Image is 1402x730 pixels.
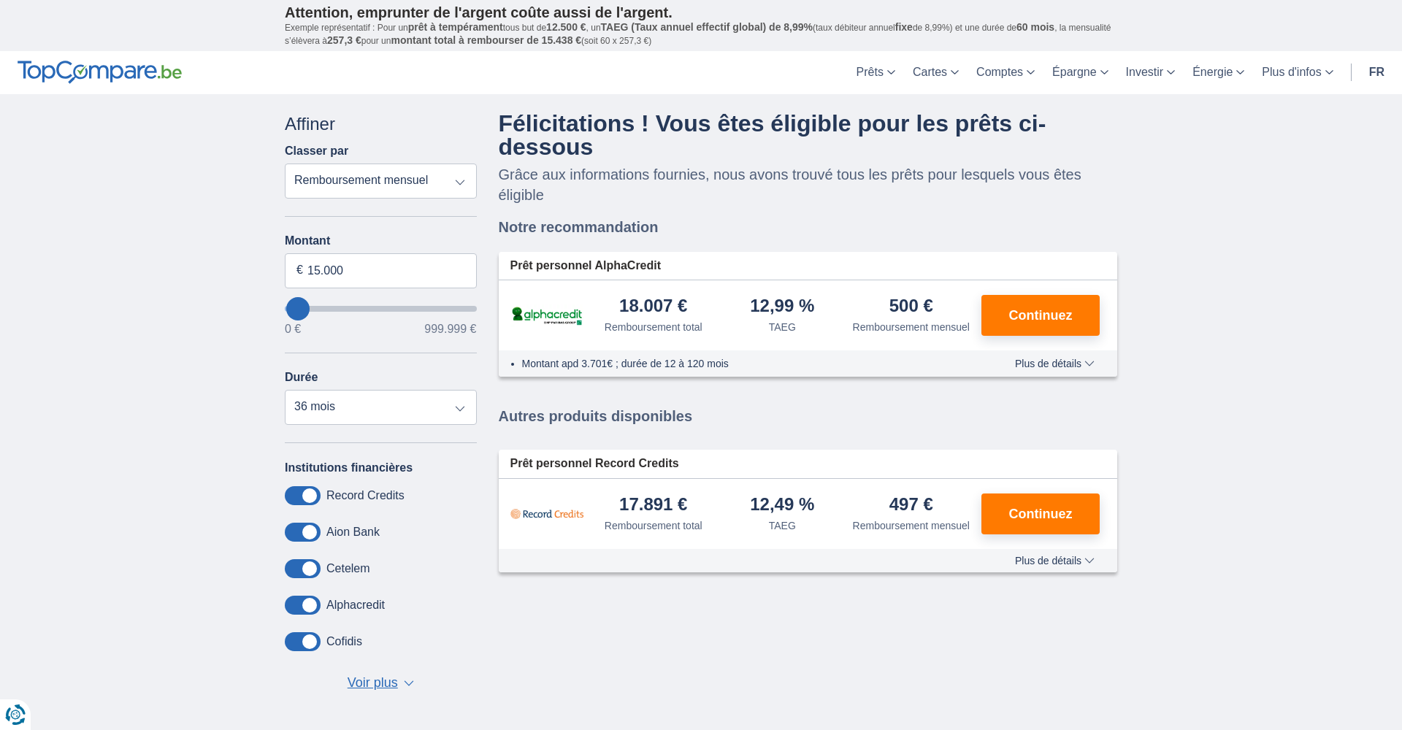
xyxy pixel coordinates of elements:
[853,518,970,533] div: Remboursement mensuel
[750,496,814,515] div: 12,49 %
[981,295,1100,336] button: Continuez
[285,112,477,137] div: Affiner
[619,297,687,317] div: 18.007 €
[18,61,182,84] img: TopCompare
[1360,51,1393,94] a: fr
[848,51,904,94] a: Prêts
[853,320,970,334] div: Remboursement mensuel
[343,673,418,693] button: Voir plus ▼
[546,21,586,33] span: 12.500 €
[348,674,398,693] span: Voir plus
[326,526,380,539] label: Aion Bank
[1117,51,1184,94] a: Investir
[285,21,1117,47] p: Exemple représentatif : Pour un tous but de , un (taux débiteur annuel de 8,99%) et une durée de ...
[296,262,303,279] span: €
[285,371,318,384] label: Durée
[499,112,1118,158] h4: Félicitations ! Vous êtes éligible pour les prêts ci-dessous
[408,21,503,33] span: prêt à tempérament
[1043,51,1117,94] a: Épargne
[981,493,1100,534] button: Continuez
[285,145,348,158] label: Classer par
[601,21,813,33] span: TAEG (Taux annuel effectif global) de 8,99%
[404,680,414,686] span: ▼
[1253,51,1341,94] a: Plus d'infos
[510,496,583,532] img: pret personnel Record Credits
[326,489,405,502] label: Record Credits
[1016,21,1054,33] span: 60 mois
[605,518,702,533] div: Remboursement total
[285,306,477,312] input: wantToBorrow
[326,599,385,612] label: Alphacredit
[889,496,933,515] div: 497 €
[619,496,687,515] div: 17.891 €
[1009,507,1073,520] span: Continuez
[391,34,581,46] span: montant total à rembourser de 15.438 €
[968,51,1043,94] a: Comptes
[326,635,362,648] label: Cofidis
[769,518,796,533] div: TAEG
[285,4,1117,21] p: Attention, emprunter de l'argent coûte aussi de l'argent.
[1015,358,1095,369] span: Plus de détails
[510,258,662,274] span: Prêt personnel AlphaCredit
[889,297,933,317] div: 500 €
[1004,555,1106,566] button: Plus de détails
[499,164,1118,205] p: Grâce aux informations fournies, nous avons trouvé tous les prêts pour lesquels vous êtes éligible
[285,323,301,335] span: 0 €
[510,456,679,472] span: Prêt personnel Record Credits
[1004,358,1106,369] button: Plus de détails
[522,356,973,371] li: Montant apd 3.701€ ; durée de 12 à 120 mois
[904,51,968,94] a: Cartes
[326,562,370,575] label: Cetelem
[285,461,413,474] label: Institutions financières
[1015,556,1095,566] span: Plus de détails
[510,304,583,327] img: pret personnel AlphaCredit
[769,320,796,334] div: TAEG
[895,21,913,33] span: fixe
[605,320,702,334] div: Remboursement total
[750,297,814,317] div: 12,99 %
[1184,51,1253,94] a: Énergie
[285,234,477,247] label: Montant
[424,323,476,335] span: 999.999 €
[1009,309,1073,322] span: Continuez
[327,34,361,46] span: 257,3 €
